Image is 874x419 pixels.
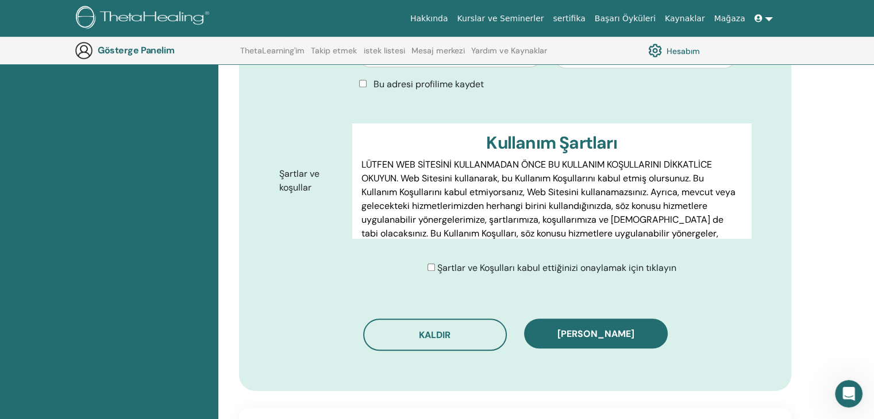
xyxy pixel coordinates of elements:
[311,46,357,64] a: Takip etmek
[98,44,174,56] font: Gösterge Panelim
[648,41,700,60] a: Hesabım
[667,46,700,56] font: Hesabım
[590,8,660,29] a: Başarı Öyküleri
[553,14,585,23] font: sertifika
[471,45,547,56] font: Yardım ve Kaynaklar
[595,14,656,23] font: Başarı Öyküleri
[240,45,305,56] font: ThetaLearning'im
[419,329,451,341] font: kaldır
[374,78,484,90] font: Bu adresi profilime kaydet
[411,45,465,56] font: Mesaj merkezi
[406,8,453,29] a: Hakkında
[457,14,544,23] font: Kurslar ve Seminerler
[471,46,547,64] a: Yardım ve Kaynaklar
[361,158,736,253] font: LÜTFEN WEB SİTESİNİ KULLANMADAN ÖNCE BU KULLANIM KOŞULLARINI DİKKATLİCE OKUYUN. Web Sitesini kull...
[548,8,590,29] a: sertifika
[524,319,668,348] button: [PERSON_NAME]
[557,328,634,340] font: [PERSON_NAME]
[240,46,305,64] a: ThetaLearning'im
[364,45,405,56] font: istek listesi
[714,14,745,23] font: Mağaza
[452,8,548,29] a: Kurslar ve Seminerler
[279,168,319,193] font: Şartlar ve koşullar
[709,8,749,29] a: Mağaza
[835,380,863,408] iframe: Intercom canlı sohbet
[660,8,710,29] a: Kaynaklar
[364,46,405,64] a: istek listesi
[411,46,465,64] a: Mesaj merkezi
[437,262,676,274] font: Şartlar ve Koşulları kabul ettiğinizi onaylamak için tıklayın
[665,14,705,23] font: Kaynaklar
[311,45,357,56] font: Takip etmek
[75,41,93,60] img: generic-user-icon.jpg
[76,6,213,32] img: logo.png
[486,131,617,154] font: Kullanım Şartları
[648,41,662,60] img: cog.svg
[363,319,507,351] button: kaldır
[410,14,448,23] font: Hakkında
